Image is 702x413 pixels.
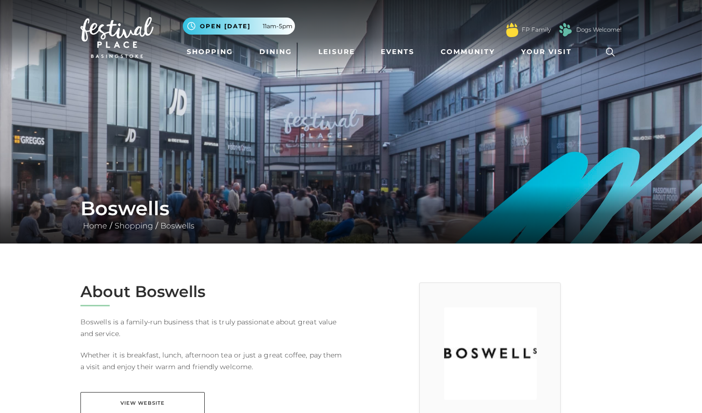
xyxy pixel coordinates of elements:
[80,197,622,220] h1: Boswells
[377,43,418,61] a: Events
[73,197,629,232] div: / /
[80,282,344,301] h2: About Boswells
[80,221,110,230] a: Home
[437,43,499,61] a: Community
[521,47,572,57] span: Your Visit
[576,25,622,34] a: Dogs Welcome!
[263,22,292,31] span: 11am-5pm
[314,43,359,61] a: Leisure
[80,17,154,58] img: Festival Place Logo
[183,43,237,61] a: Shopping
[112,221,156,230] a: Shopping
[522,25,551,34] a: FP Family
[80,316,344,339] p: Boswells is a family-run business that is truly passionate about great value and service.
[200,22,251,31] span: Open [DATE]
[158,221,197,230] a: Boswells
[80,349,344,373] p: Whether it is breakfast, lunch, afternoon tea or just a great coffee, pay them a visit and enjoy ...
[517,43,581,61] a: Your Visit
[183,18,295,35] button: Open [DATE] 11am-5pm
[255,43,296,61] a: Dining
